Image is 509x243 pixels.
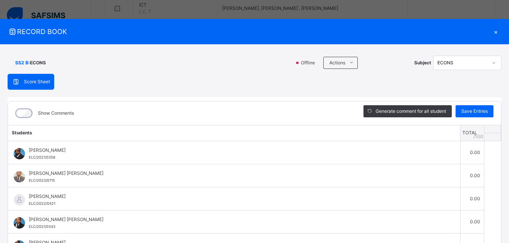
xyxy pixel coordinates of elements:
[14,171,25,182] img: ELC_2023_0715.png
[460,210,484,233] td: 0.00
[14,194,25,206] img: default.svg
[29,170,443,177] span: [PERSON_NAME] [PERSON_NAME]
[490,26,501,37] div: ×
[14,217,25,229] img: ELC_2021_0343.png
[300,59,319,66] span: Offline
[29,178,55,182] span: ELC/2023/0715
[414,59,431,66] span: Subject
[460,141,484,164] td: 0.00
[29,155,55,159] span: ELC/2021/0358
[329,59,345,66] span: Actions
[12,130,32,136] span: Students
[8,26,490,37] span: RECORD BOOK
[473,133,483,140] span: /100
[461,108,488,115] span: Save Entries
[29,193,443,200] span: [PERSON_NAME]
[24,78,50,85] span: Score Sheet
[29,224,55,229] span: ELC/2021/0343
[460,187,484,210] td: 0.00
[30,59,46,66] span: ECONS
[15,59,30,66] span: SS2 B :
[460,164,484,187] td: 0.00
[38,110,74,117] label: Show Comments
[29,201,55,206] span: ELC/2022/0421
[460,125,484,141] th: TOTAL
[14,148,25,159] img: ELC_2021_0358.png
[29,147,443,154] span: [PERSON_NAME]
[376,108,446,115] span: Generate comment for all student
[437,59,487,66] div: ECONS
[29,216,443,223] span: [PERSON_NAME] [PERSON_NAME]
